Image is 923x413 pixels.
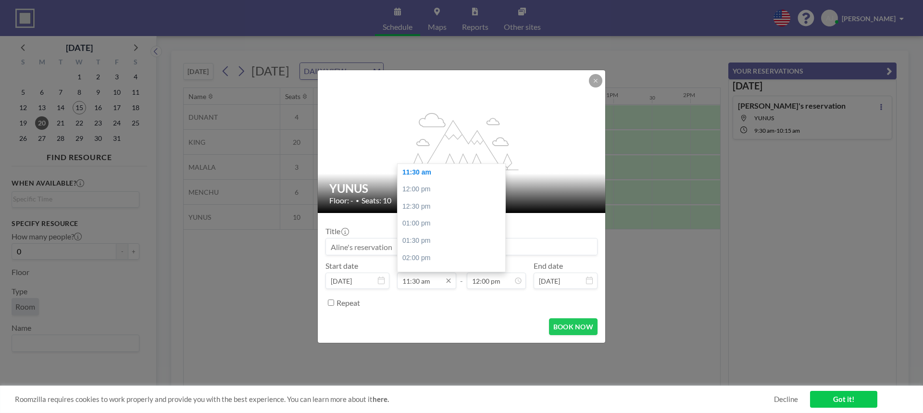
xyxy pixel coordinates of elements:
span: • [356,197,359,204]
div: 02:00 pm [398,250,511,267]
a: here. [373,395,389,403]
label: Start date [325,261,358,271]
label: Repeat [337,298,360,308]
input: Aline's reservation [326,238,597,255]
label: End date [534,261,563,271]
label: Title [325,226,348,236]
div: 12:30 pm [398,198,511,215]
div: 02:30 pm [398,266,511,284]
div: 01:00 pm [398,215,511,232]
button: BOOK NOW [549,318,598,335]
span: Seats: 10 [362,196,391,205]
span: Floor: - [329,196,353,205]
h2: YUNUS [329,181,595,196]
div: 12:00 pm [398,181,511,198]
span: - [460,264,463,286]
span: Roomzilla requires cookies to work properly and provide you with the best experience. You can lea... [15,395,774,404]
g: flex-grow: 1.2; [405,112,519,170]
div: 11:30 am [398,164,511,181]
a: Decline [774,395,798,404]
div: 01:30 pm [398,232,511,250]
a: Got it! [810,391,877,408]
